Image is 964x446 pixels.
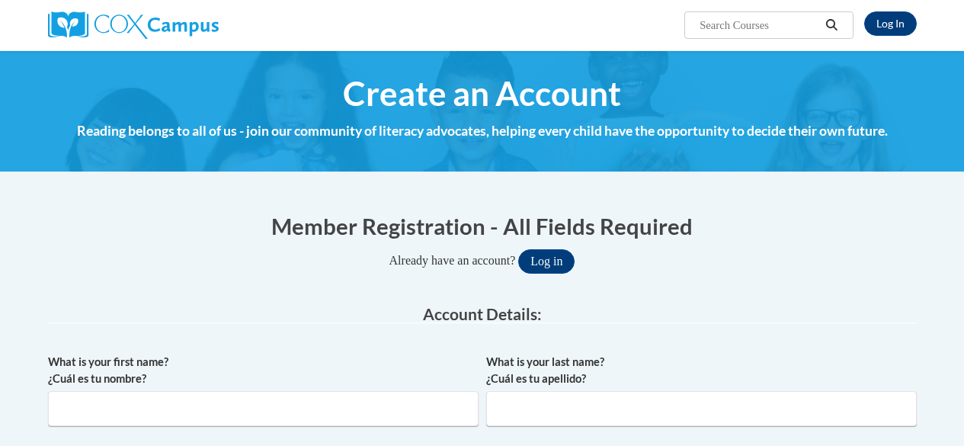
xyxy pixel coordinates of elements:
input: Metadata input [48,391,479,426]
img: Cox Campus [48,11,219,39]
button: Search [820,16,843,34]
span: Already have an account? [389,254,516,267]
label: What is your first name? ¿Cuál es tu nombre? [48,354,479,387]
h4: Reading belongs to all of us - join our community of literacy advocates, helping every child have... [48,121,917,141]
h1: Member Registration - All Fields Required [48,210,917,242]
button: Log in [518,249,575,274]
input: Search Courses [698,16,820,34]
a: Log In [864,11,917,36]
span: Account Details: [423,304,542,323]
label: What is your last name? ¿Cuál es tu apellido? [486,354,917,387]
input: Metadata input [486,391,917,426]
span: Create an Account [343,73,621,114]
